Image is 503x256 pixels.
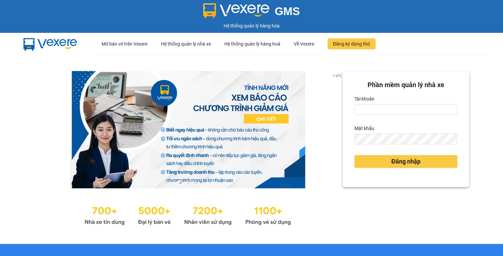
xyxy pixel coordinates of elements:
button: Đăng ký dùng thử [328,39,376,49]
li: slide item 1 [178,180,181,183]
div: Hệ thống quản lý hàng hoá [224,33,280,55]
div: Về Vexere [294,33,314,55]
li: slide item 3 [194,180,197,183]
span: Đăng nhập [391,157,421,166]
label: Mật khẩu [354,123,374,134]
input: Mật khẩu [354,134,457,144]
div: Phần mềm quản lý nhà xe [354,80,457,90]
button: next slide / item [333,71,342,188]
p: 1 of 3 [331,71,342,80]
label: Tài khoản [354,93,375,104]
img: logo 2 [203,3,270,18]
div: Hệ thống quản lý hàng hóa [2,22,501,29]
li: slide item 2 [186,180,189,183]
a: GMS [203,10,300,15]
div: Mở bán vé trên Vexere [102,33,148,55]
button: Đăng nhập [354,155,457,168]
img: Statistics.png [85,202,291,227]
span: Đăng ký dùng thử [333,40,370,48]
span: GMS [275,5,300,17]
div: Hệ thống quản lý nhà xe [161,33,211,55]
input: Tài khoản [354,104,457,115]
button: previous slide / item [34,71,43,188]
img: mbUUG5Q.png [17,33,84,55]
